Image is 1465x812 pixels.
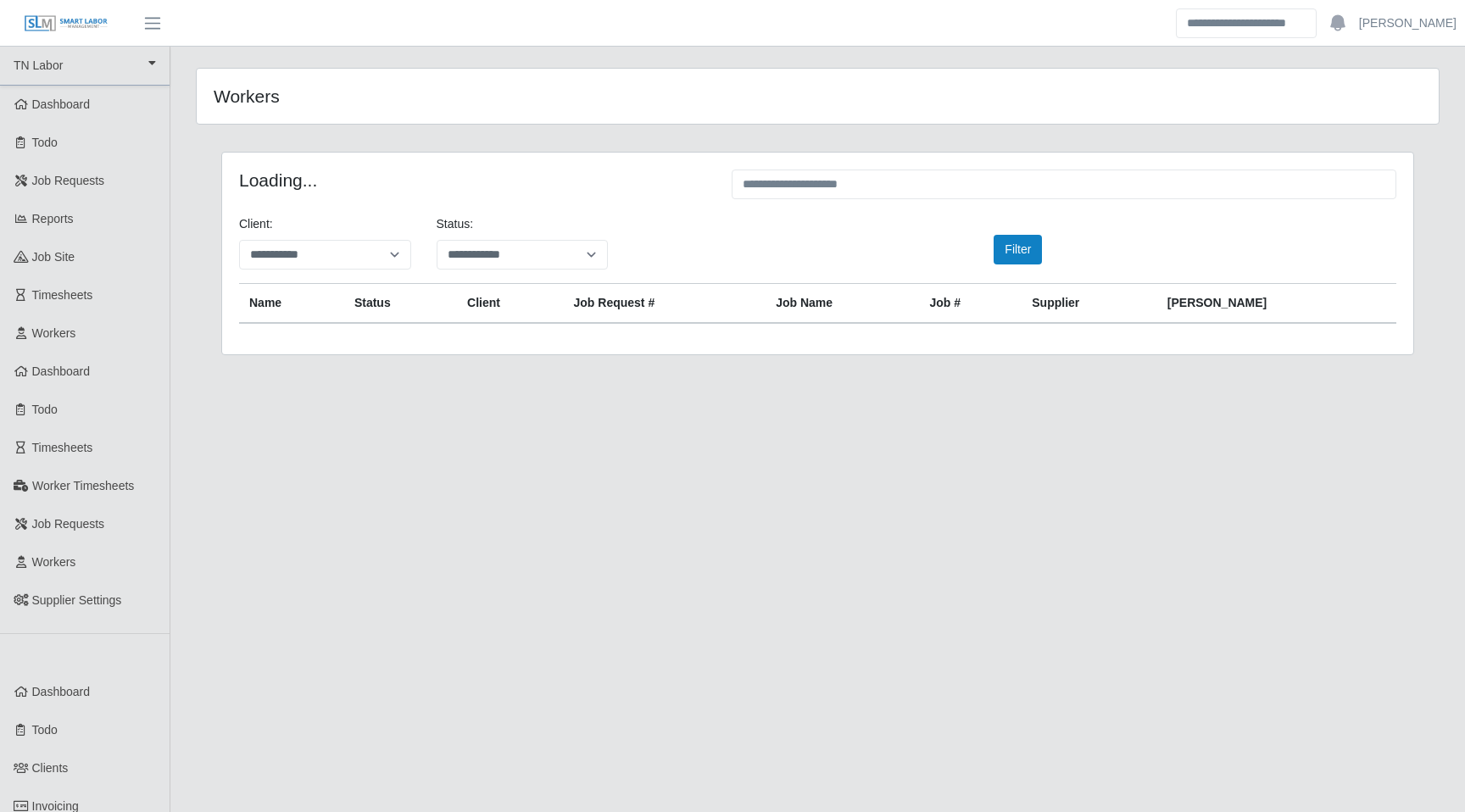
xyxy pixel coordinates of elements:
[437,215,474,233] label: Status:
[457,284,563,324] th: Client
[32,723,58,737] span: Todo
[32,136,58,149] span: Todo
[214,86,702,107] h4: Workers
[564,284,766,324] th: Job Request #
[32,326,76,340] span: Workers
[32,517,105,531] span: Job Requests
[766,284,919,324] th: Job Name
[239,170,706,191] h4: Loading...
[32,288,93,302] span: Timesheets
[994,235,1042,264] button: Filter
[32,212,74,225] span: Reports
[1176,8,1317,38] input: Search
[919,284,1022,324] th: Job #
[32,403,58,416] span: Todo
[24,14,109,33] img: SLM Logo
[344,284,457,324] th: Status
[32,593,122,607] span: Supplier Settings
[239,284,344,324] th: Name
[32,761,69,775] span: Clients
[32,479,134,492] span: Worker Timesheets
[1022,284,1157,324] th: Supplier
[239,215,273,233] label: Client:
[32,97,91,111] span: Dashboard
[32,250,75,264] span: job site
[32,174,105,187] span: Job Requests
[32,364,91,378] span: Dashboard
[1359,14,1457,32] a: [PERSON_NAME]
[32,685,91,698] span: Dashboard
[32,441,93,454] span: Timesheets
[1157,284,1396,324] th: [PERSON_NAME]
[32,555,76,569] span: Workers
